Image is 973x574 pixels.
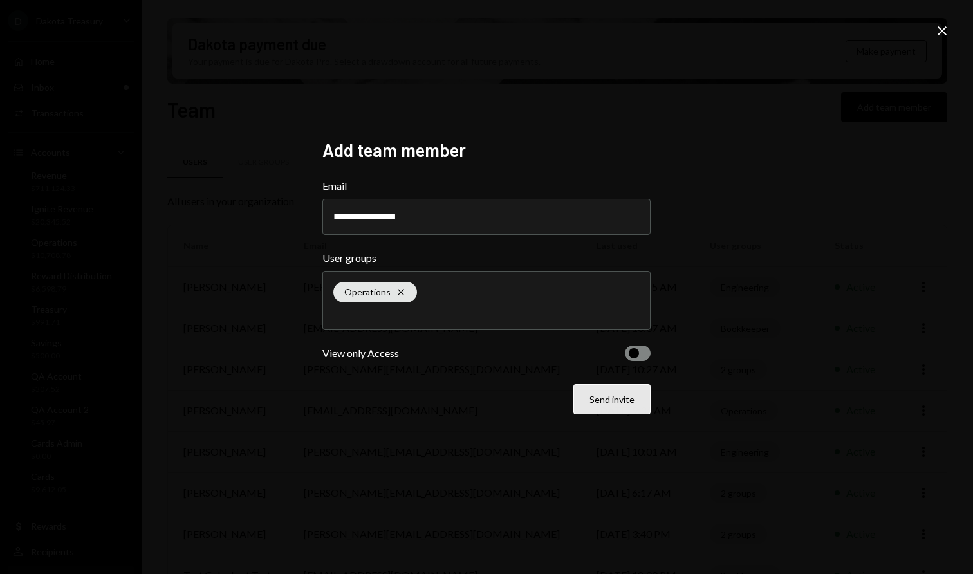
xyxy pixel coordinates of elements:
[322,178,651,194] label: Email
[322,346,399,361] div: View only Access
[322,250,651,266] label: User groups
[322,138,651,163] h2: Add team member
[333,282,417,302] div: Operations
[573,384,651,414] button: Send invite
